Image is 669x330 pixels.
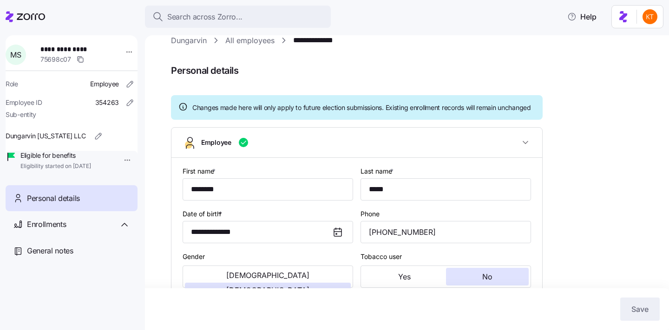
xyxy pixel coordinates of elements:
[171,128,542,158] button: Employee
[643,9,657,24] img: aad2ddc74cf02b1998d54877cdc71599
[40,55,71,64] span: 75698c07
[27,193,80,204] span: Personal details
[631,304,649,315] span: Save
[10,51,21,58] span: M S
[6,110,36,119] span: Sub-entity
[482,273,492,280] span: No
[361,166,395,176] label: Last name
[145,6,331,28] button: Search across Zorro...
[183,166,217,176] label: First name
[226,286,309,294] span: [DEMOGRAPHIC_DATA]
[6,98,42,107] span: Employee ID
[27,219,66,230] span: Enrollments
[201,138,231,147] span: Employee
[361,221,531,243] input: Phone
[95,98,119,107] span: 354263
[171,63,656,78] span: Personal details
[167,11,243,23] span: Search across Zorro...
[567,11,597,22] span: Help
[6,131,85,141] span: Dungarvin [US_STATE] LLC
[183,252,205,262] label: Gender
[20,151,91,160] span: Eligible for benefits
[226,272,309,279] span: [DEMOGRAPHIC_DATA]
[361,209,380,219] label: Phone
[171,35,207,46] a: Dungarvin
[183,209,224,219] label: Date of birth
[398,273,411,280] span: Yes
[361,252,402,262] label: Tobacco user
[90,79,119,89] span: Employee
[620,298,660,321] button: Save
[20,162,91,170] span: Eligibility started on [DATE]
[560,7,604,26] button: Help
[27,245,73,257] span: General notes
[6,79,18,89] span: Role
[225,35,275,46] a: All employees
[192,103,531,112] span: Changes made here will only apply to future election submissions. Existing enrollment records wil...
